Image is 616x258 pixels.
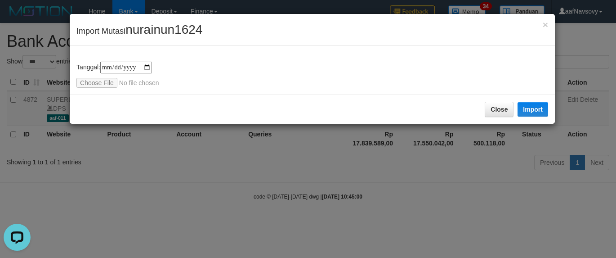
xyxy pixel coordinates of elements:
[543,20,548,29] button: Close
[76,27,202,36] span: Import Mutasi
[76,62,548,88] div: Tanggal:
[518,102,548,117] button: Import
[125,23,202,36] span: nurainun1624
[543,19,548,30] span: ×
[4,4,31,31] button: Open LiveChat chat widget
[485,102,513,117] button: Close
